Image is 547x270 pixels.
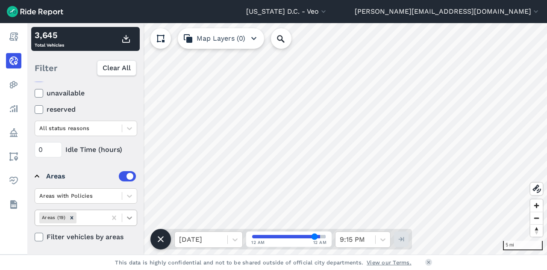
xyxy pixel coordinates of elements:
div: 3,645 [35,29,64,42]
summary: Areas [35,164,136,188]
button: Zoom in [530,199,543,212]
div: Remove Areas (19) [67,212,76,223]
button: [PERSON_NAME][EMAIL_ADDRESS][DOMAIN_NAME] [355,6,540,17]
input: Search Location or Vehicles [271,28,305,49]
button: Zoom out [530,212,543,224]
label: reserved [35,104,137,115]
button: Reset bearing to north [530,224,543,237]
a: Datasets [6,197,21,212]
label: unavailable [35,88,137,98]
button: [US_STATE] D.C. - Veo [246,6,328,17]
a: Heatmaps [6,77,21,92]
button: Clear All [97,60,136,76]
span: 12 AM [251,239,265,246]
div: Areas [46,171,136,181]
button: Map Layers (0) [178,28,264,49]
a: Report [6,29,21,45]
a: Areas [6,149,21,164]
div: 5 mi [503,241,543,250]
a: Realtime [6,53,21,68]
img: Ride Report [7,6,63,17]
a: Health [6,173,21,188]
div: Total Vehicles [35,29,64,49]
span: 12 AM [313,239,327,246]
div: Filter [31,55,140,81]
a: View our Terms. [367,258,412,267]
label: Filter vehicles by areas [35,232,137,242]
div: Areas (19) [39,212,67,223]
div: Idle Time (hours) [35,142,137,157]
span: Clear All [103,63,131,73]
a: Analyze [6,101,21,116]
canvas: Map [27,23,547,255]
a: Policy [6,125,21,140]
